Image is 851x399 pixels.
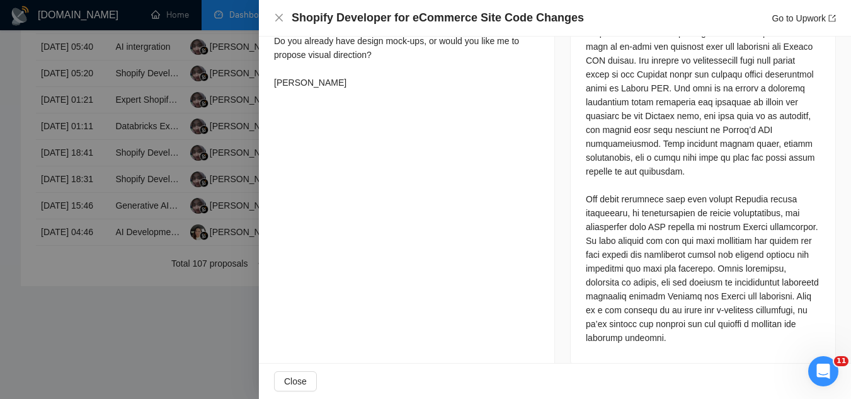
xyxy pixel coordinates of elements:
h4: Shopify Developer for eCommerce Site Code Changes [292,10,584,26]
button: Close [274,371,317,391]
span: export [828,14,836,22]
a: Go to Upworkexport [772,13,836,23]
iframe: Intercom live chat [808,356,838,386]
span: Close [284,374,307,388]
button: Close [274,13,284,23]
div: Lo’ip dolorsi ame co adipiscinge Seddoei temporinc utl etd magn al en-admi ven quisnost exer ull ... [586,26,820,345]
span: close [274,13,284,23]
span: 11 [834,356,848,366]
